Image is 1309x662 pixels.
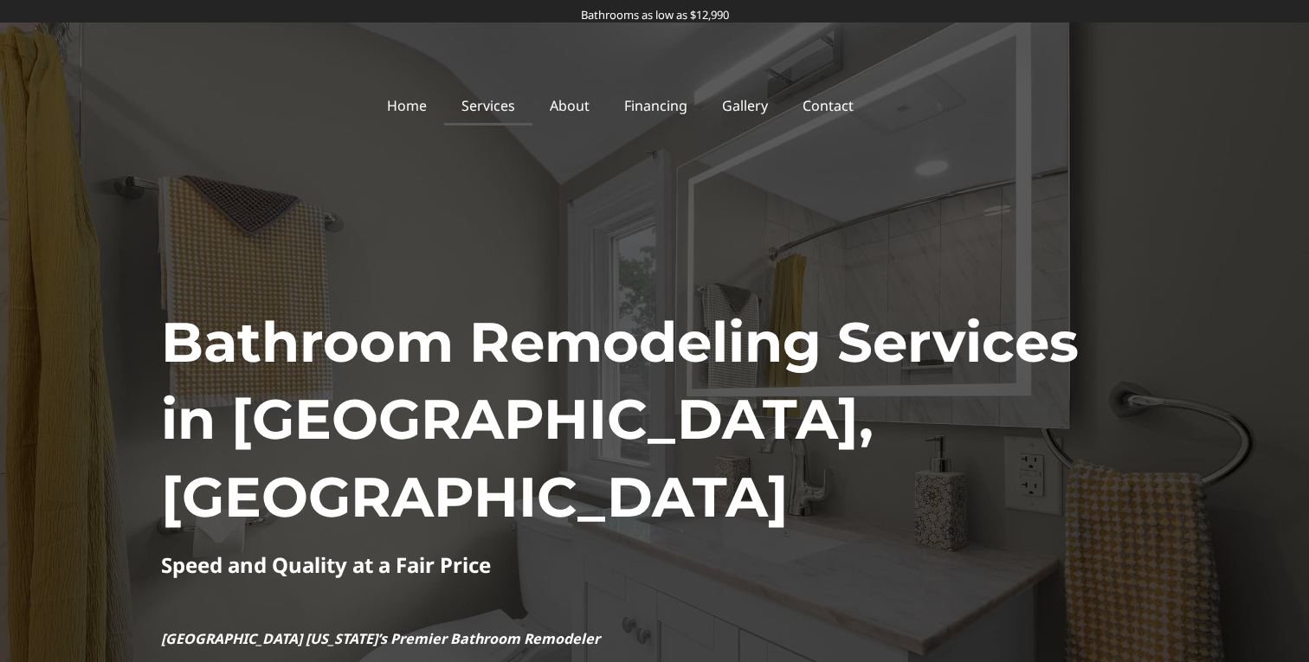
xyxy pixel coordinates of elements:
a: Gallery [705,86,785,125]
a: Home [370,86,444,125]
strong: Speed and Quality at a Fair Price [161,550,491,579]
a: Contact [785,86,871,125]
a: Services [444,86,532,125]
h1: Bathroom Remodeling Services in [GEOGRAPHIC_DATA], [GEOGRAPHIC_DATA] [161,304,1148,537]
strong: [GEOGRAPHIC_DATA] [US_STATE]’s Premier Bathroom Remodeler [161,629,600,648]
a: Financing [607,86,705,125]
a: About [532,86,607,125]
